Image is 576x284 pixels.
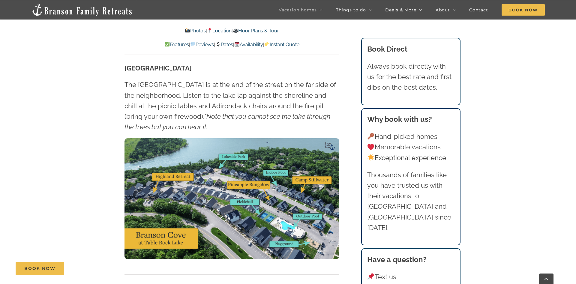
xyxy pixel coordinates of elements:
a: Instant Quote [264,42,299,47]
img: 🎥 [233,28,238,33]
img: 🔑 [367,133,374,139]
img: 📌 [367,273,374,280]
b: Book Direct [367,45,407,53]
h3: Why book with us? [367,114,455,125]
span: About [436,8,450,12]
p: | | | | [124,41,339,49]
p: Thousands of families like you have trusted us with their vacations to [GEOGRAPHIC_DATA] and [GEO... [367,170,455,233]
img: Branson Cove on Table Rock Lake Branson Family Retreats [124,138,339,259]
img: Branson Family Retreats Logo [31,3,133,16]
a: Reviews [190,42,214,47]
p: Always book directly with us for the best rate and first dibs on the best dates. [367,61,455,93]
p: | | [124,27,339,35]
a: Photos [185,28,206,34]
a: Location [207,28,232,34]
em: *Note that you cannot see the lake through the trees but you can hear it. [124,112,330,131]
p: The [GEOGRAPHIC_DATA] is at the end of the street on the far side of the neighborhood. Listen to ... [124,79,339,132]
img: 📸 [185,28,190,33]
strong: [GEOGRAPHIC_DATA] [124,64,192,72]
img: 👉 [265,42,269,46]
span: Deals & More [385,8,416,12]
a: Floor Plans & Tour [233,28,279,34]
span: Vacation homes [279,8,317,12]
span: Book Now [24,266,55,271]
img: ✅ [165,42,169,46]
img: ❤️ [367,144,374,150]
a: Features [164,42,189,47]
img: 📆 [235,42,239,46]
strong: Have a question? [367,255,427,264]
a: Book Now [16,262,64,275]
span: Contact [469,8,488,12]
p: Hand-picked homes Memorable vacations Exceptional experience [367,131,455,163]
img: 💲 [216,42,220,46]
img: 📍 [207,28,212,33]
span: Book Now [502,4,545,16]
span: Things to do [336,8,366,12]
a: Rates [215,42,233,47]
img: 🌟 [367,154,374,161]
img: 💬 [190,42,195,46]
a: Availability [234,42,263,47]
